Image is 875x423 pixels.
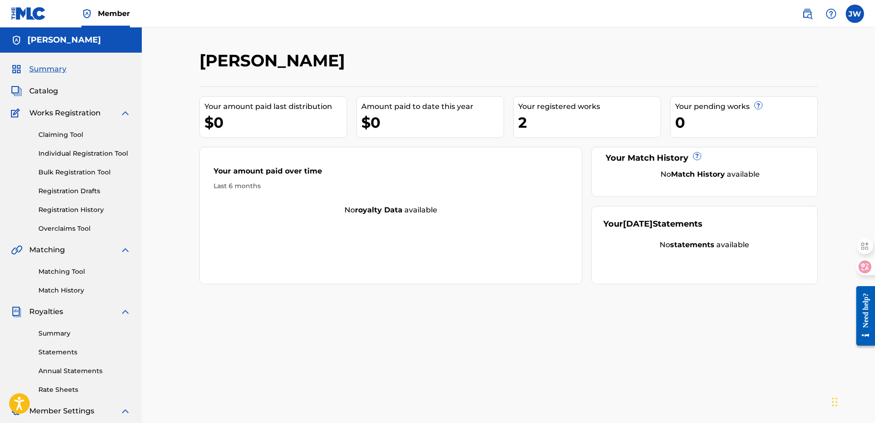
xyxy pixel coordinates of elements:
[38,205,131,215] a: Registration History
[802,8,813,19] img: search
[29,108,101,119] span: Works Registration
[29,306,63,317] span: Royalties
[11,306,22,317] img: Royalties
[829,379,875,423] iframe: Chat Widget
[38,130,131,140] a: Claiming Tool
[615,169,806,180] div: No available
[29,86,58,97] span: Catalog
[693,152,701,160] span: ?
[38,168,131,177] a: Bulk Registration Tool
[518,112,660,133] div: 2
[38,224,131,233] a: Overclaims Tool
[675,112,817,133] div: 0
[846,5,864,23] div: User Menu
[11,86,22,97] img: Catalog
[603,218,703,230] div: Your Statements
[675,101,817,112] div: Your pending works
[11,64,22,75] img: Summary
[38,366,131,376] a: Annual Statements
[38,329,131,338] a: Summary
[98,8,130,19] span: Member
[849,280,875,353] iframe: Resource Center
[11,406,22,417] img: Member Settings
[38,149,131,158] a: Individual Registration Tool
[38,385,131,395] a: Rate Sheets
[11,7,46,20] img: MLC Logo
[120,244,131,255] img: expand
[38,186,131,196] a: Registration Drafts
[38,267,131,277] a: Matching Tool
[361,112,504,133] div: $0
[120,406,131,417] img: expand
[120,306,131,317] img: expand
[200,205,582,216] div: No available
[11,108,23,119] img: Works Registration
[603,239,806,250] div: No available
[829,379,875,423] div: 聊天小组件
[204,101,347,112] div: Your amount paid last distribution
[355,206,403,214] strong: royalty data
[29,244,65,255] span: Matching
[671,170,725,179] strong: Match History
[361,101,504,112] div: Amount paid to date this year
[822,5,840,23] div: Help
[670,240,714,249] strong: statements
[214,166,569,181] div: Your amount paid over time
[214,181,569,191] div: Last 6 months
[120,108,131,119] img: expand
[11,35,22,46] img: Accounts
[38,347,131,357] a: Statements
[11,64,66,75] a: SummarySummary
[826,8,837,19] img: help
[11,244,22,255] img: Matching
[81,8,92,19] img: Top Rightsholder
[29,64,66,75] span: Summary
[755,102,762,109] span: ?
[199,50,349,71] h2: [PERSON_NAME]
[603,152,806,164] div: Your Match History
[798,5,816,23] a: Public Search
[27,35,101,45] h5: 王靖仁
[11,86,58,97] a: CatalogCatalog
[623,219,653,229] span: [DATE]
[204,112,347,133] div: $0
[832,388,837,416] div: 拖动
[29,406,94,417] span: Member Settings
[38,286,131,295] a: Match History
[518,101,660,112] div: Your registered works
